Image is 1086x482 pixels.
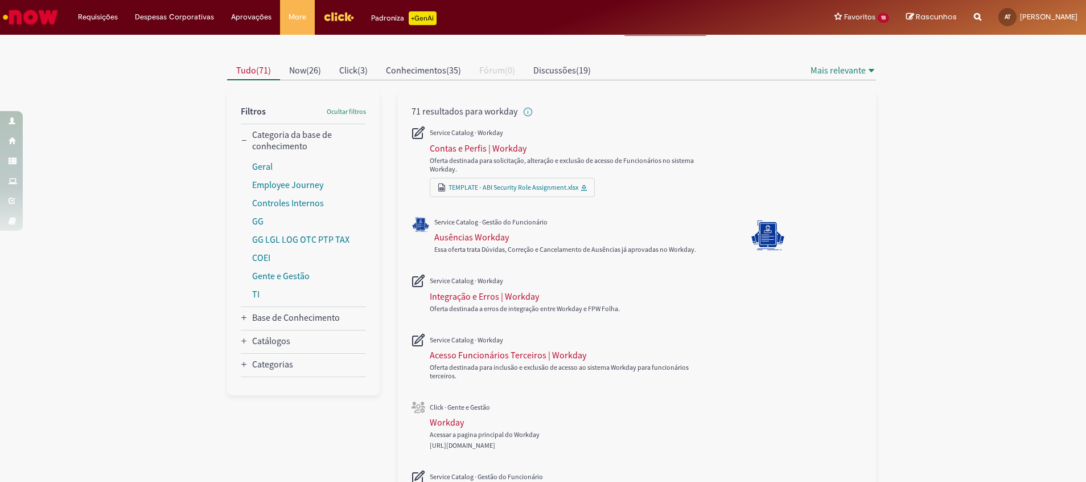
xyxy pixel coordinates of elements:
[844,11,875,23] span: Favoritos
[231,11,271,23] span: Aprovações
[1,6,60,28] img: ServiceNow
[409,11,437,25] p: +GenAi
[135,11,214,23] span: Despesas Corporativas
[371,11,437,25] div: Padroniza
[1005,13,1011,21] span: AT
[878,13,889,23] span: 18
[78,11,118,23] span: Requisições
[1020,12,1077,22] span: [PERSON_NAME]
[323,8,354,25] img: click_logo_yellow_360x200.png
[916,11,957,22] span: Rascunhos
[289,11,306,23] span: More
[906,12,957,23] a: Rascunhos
